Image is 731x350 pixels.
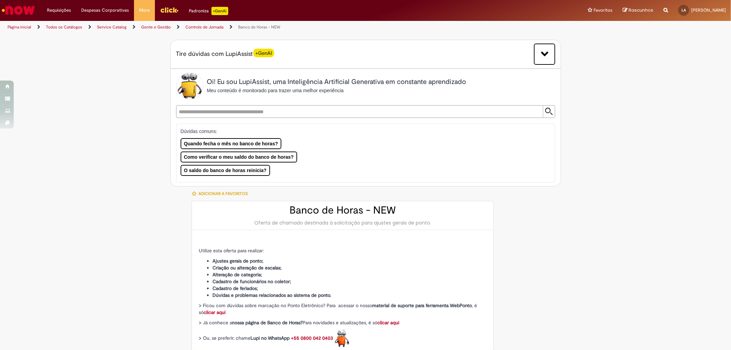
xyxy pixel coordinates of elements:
[1,3,36,17] img: ServiceNow
[232,319,303,326] strong: nossa página de Banco de Horas?
[251,335,290,341] strong: Lupi no WhatsApp
[204,309,226,315] a: clicar aqui
[623,7,653,14] a: Rascunhos
[189,7,228,15] div: Padroniza
[181,138,282,149] button: Quando fecha o mês no banco de horas?
[199,319,487,326] p: > Já conhece a Para novidades e atualizações, é só
[181,165,270,176] button: O saldo do banco de horas reinicia?
[212,271,262,278] strong: Alteração de categoria;
[212,285,258,291] strong: Cadastro de feriados;
[543,106,555,118] input: Submit
[192,186,252,201] button: Adicionar a Favoritos
[594,7,612,14] span: Favoritos
[181,128,540,135] p: Dúvidas comuns:
[176,50,275,58] span: Tire dúvidas com LupiAssist
[139,7,150,14] span: More
[185,24,223,30] a: Controle de Jornada
[211,7,228,15] p: +GenAi
[176,72,204,100] img: Lupi
[212,278,291,285] strong: Cadastro de funcionários no coletor;
[199,329,487,348] p: > Ou, se preferir, chame
[8,24,31,30] a: Página inicial
[81,7,129,14] span: Despesas Corporativas
[199,205,487,216] h2: Banco de Horas - NEW
[46,24,82,30] a: Todos os Catálogos
[160,5,179,15] img: click_logo_yellow_360x200.png
[199,248,264,254] span: Utilize esta oferta para realizar:
[377,319,399,326] a: clicar aqui
[372,302,472,309] strong: material de suporte para ferramenta WebPonto
[212,258,264,264] strong: Ajustes gerais de ponto;
[181,152,297,162] button: Como verificar o meu saldo do banco de horas?
[212,265,282,271] strong: Criação ou alteração de escalas;
[212,292,331,298] strong: Dúvidas e problemas relacionados ao sistema de ponto.
[629,7,653,13] span: Rascunhos
[5,21,482,34] ul: Trilhas de página
[198,191,248,196] span: Adicionar a Favoritos
[199,219,487,226] div: Oferta de chamado destinada à solicitação para ajustes gerais de ponto.
[199,302,487,316] p: > Ficou com dúvidas sobre marcação no Ponto Eletrônico? Para acessar o nosso , é só
[682,8,686,12] span: LA
[97,24,126,30] a: Service Catalog
[47,7,71,14] span: Requisições
[291,335,333,341] a: +55 0800 042 0403
[253,49,275,57] span: +GenAI
[207,88,344,93] span: Meu conteúdo é monitorado para trazer uma melhor experiência
[238,24,280,30] a: Banco de Horas - NEW
[207,78,466,86] h2: Oi! Eu sou LupiAssist, uma Inteligência Artificial Generativa em constante aprendizado
[691,7,726,13] span: [PERSON_NAME]
[141,24,171,30] a: Gente e Gestão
